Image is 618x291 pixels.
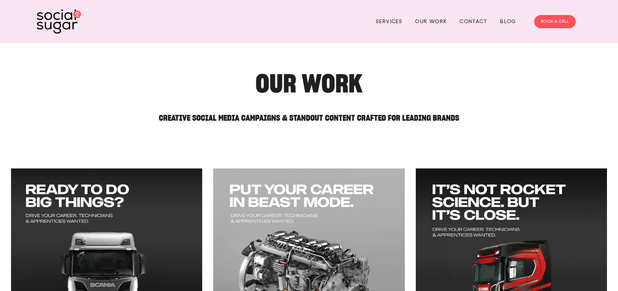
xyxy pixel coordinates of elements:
[376,16,402,27] a: Services
[415,16,447,27] a: Our Work
[74,107,544,122] h2: Creative Social Media Campaigns & Standout Content Crafted for Leading Brands
[74,72,544,95] h1: Our Work
[460,16,487,27] a: Contact
[500,16,516,27] a: Blog
[534,15,576,28] a: BOOK A CALL
[37,9,81,34] img: SocialSugar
